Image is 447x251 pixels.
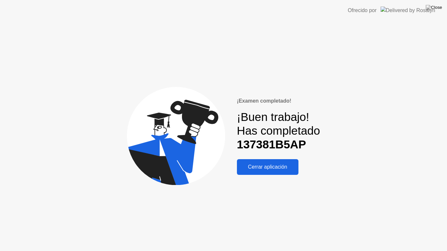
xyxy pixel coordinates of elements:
[237,97,320,105] div: ¡Examen completado!
[239,164,296,170] div: Cerrar aplicación
[237,159,298,175] button: Cerrar aplicación
[237,110,320,152] div: ¡Buen trabajo! Has completado
[348,7,377,14] div: Ofrecido por
[237,138,306,151] b: 137381B5AP
[381,7,435,14] img: Delivered by Rosalyn
[426,5,442,10] img: Close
